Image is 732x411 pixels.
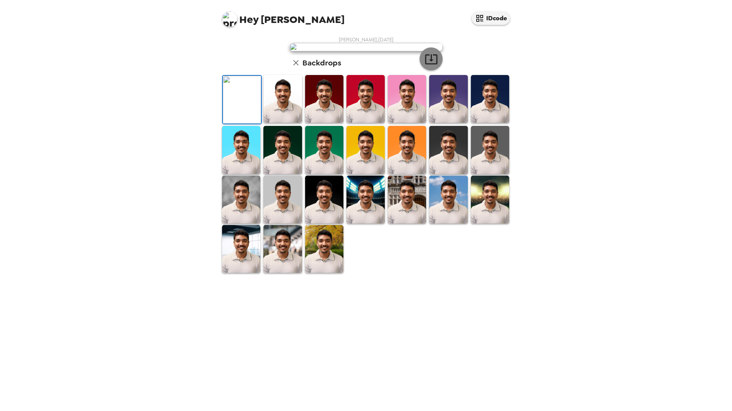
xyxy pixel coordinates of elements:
[239,13,258,26] span: Hey
[472,11,510,25] button: IDcode
[302,57,341,69] h6: Backdrops
[339,36,394,43] span: [PERSON_NAME] , [DATE]
[223,76,261,124] img: Original
[289,43,443,51] img: user
[222,8,345,25] span: [PERSON_NAME]
[222,11,237,27] img: profile pic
